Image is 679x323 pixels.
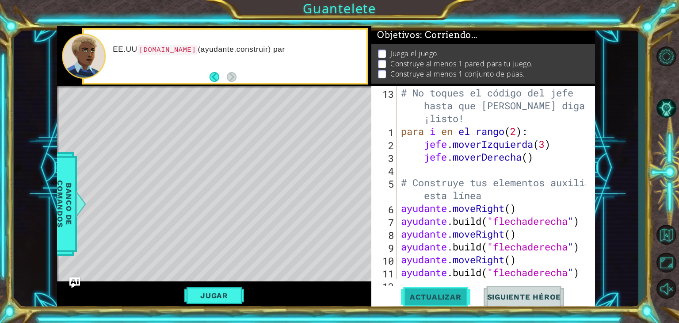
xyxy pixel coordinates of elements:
[653,277,679,300] button: Activar sonido.
[388,177,394,190] font: 5
[478,286,570,308] button: Siguiente héroe
[227,72,237,82] button: Próximo
[653,251,679,274] button: Maximizar Navegador
[388,242,394,254] font: 9
[420,30,477,40] font: : Corriendo...
[653,222,679,247] button: Volver al Mapa
[382,267,394,280] font: 11
[210,72,227,82] button: Atrás
[390,49,437,58] font: Juega el juego
[653,220,679,250] a: Volver al Mapa
[200,291,228,300] font: Jugar
[653,97,679,120] button: Pista AI
[388,139,394,152] font: 2
[390,59,533,69] font: Construye al menos 1 pared para tu juego.
[382,88,394,100] font: 13
[390,69,525,79] font: Construye al menos 1 conjunto de púas.
[388,165,394,177] font: 4
[184,287,244,304] button: Jugar
[487,292,561,301] font: Siguiente héroe
[56,180,73,227] font: Banco de comandos
[113,45,360,55] p: (ayudante.construir) par
[388,216,394,229] font: 7
[388,203,394,216] font: 6
[137,45,198,55] code: [DOMAIN_NAME]
[388,126,394,139] font: 1
[653,45,679,68] button: Opciones del Nivel
[69,277,80,288] button: Pregúntale a la IA
[388,229,394,242] font: 8
[410,292,462,301] font: Actualizar
[382,280,394,293] font: 12
[377,30,420,40] font: Objetivos
[382,254,394,267] font: 10
[388,152,394,165] font: 3
[113,45,137,54] font: EE.UU
[401,286,470,308] button: Actualizar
